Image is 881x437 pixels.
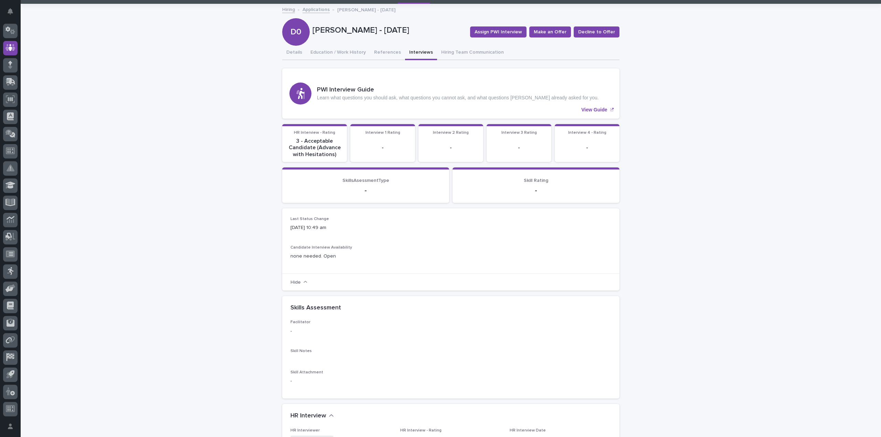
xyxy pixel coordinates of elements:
[282,68,619,119] a: View Guide
[365,131,400,135] span: Interview 1 Rating
[294,131,335,135] span: HR Interview - Rating
[282,46,306,60] button: Details
[370,46,405,60] button: References
[529,26,571,37] button: Make an Offer
[354,144,411,151] p: -
[568,131,606,135] span: Interview 4 - Rating
[317,86,599,94] h3: PWI Interview Guide
[290,428,320,433] span: HR Interviewer
[437,46,508,60] button: Hiring Team Communication
[3,4,18,19] button: Notifications
[290,253,611,260] p: none needed. Open
[312,25,465,35] p: [PERSON_NAME] - [DATE]
[534,29,566,35] span: Make an Offer
[306,46,370,60] button: Education / Work History
[290,412,326,420] h2: HR Interview
[423,144,479,151] p: -
[290,224,392,231] p: [DATE] 10:49 am
[405,46,437,60] button: Interviews
[574,26,619,37] button: Decline to Offer
[578,29,615,35] span: Decline to Offer
[302,5,330,13] a: Applications
[470,26,527,37] button: Assign PWI Interview
[317,95,599,101] p: Learn what questions you should ask, what questions you cannot ask, and what questions [PERSON_NA...
[290,320,310,324] span: Facilitator
[491,144,547,151] p: -
[290,186,441,195] p: -
[282,5,295,13] a: Hiring
[524,178,548,183] span: Skill Rating
[290,378,392,385] p: -
[559,144,615,151] p: -
[510,428,546,433] span: HR Interview Date
[290,412,334,420] button: HR Interview
[290,217,329,221] span: Last Status Change
[581,107,607,113] p: View Guide
[433,131,469,135] span: Interview 2 Rating
[290,280,307,285] button: Hide
[9,8,18,19] div: Notifications
[461,186,611,195] p: -
[290,304,341,312] h2: Skills Assessment
[290,349,312,353] span: Skill Notes
[501,131,537,135] span: Interview 3 Rating
[290,328,392,335] p: -
[337,6,395,13] p: [PERSON_NAME] - [DATE]
[290,370,323,374] span: Skill Attachment
[290,245,352,250] span: Candidate Interview Availability
[400,428,442,433] span: HR Interview - Rating
[475,29,522,35] span: Assign PWI Interview
[286,138,343,158] p: 3 - Acceptable Candidate (Advance with Hesitations)
[342,178,389,183] span: SkillsAsessmentType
